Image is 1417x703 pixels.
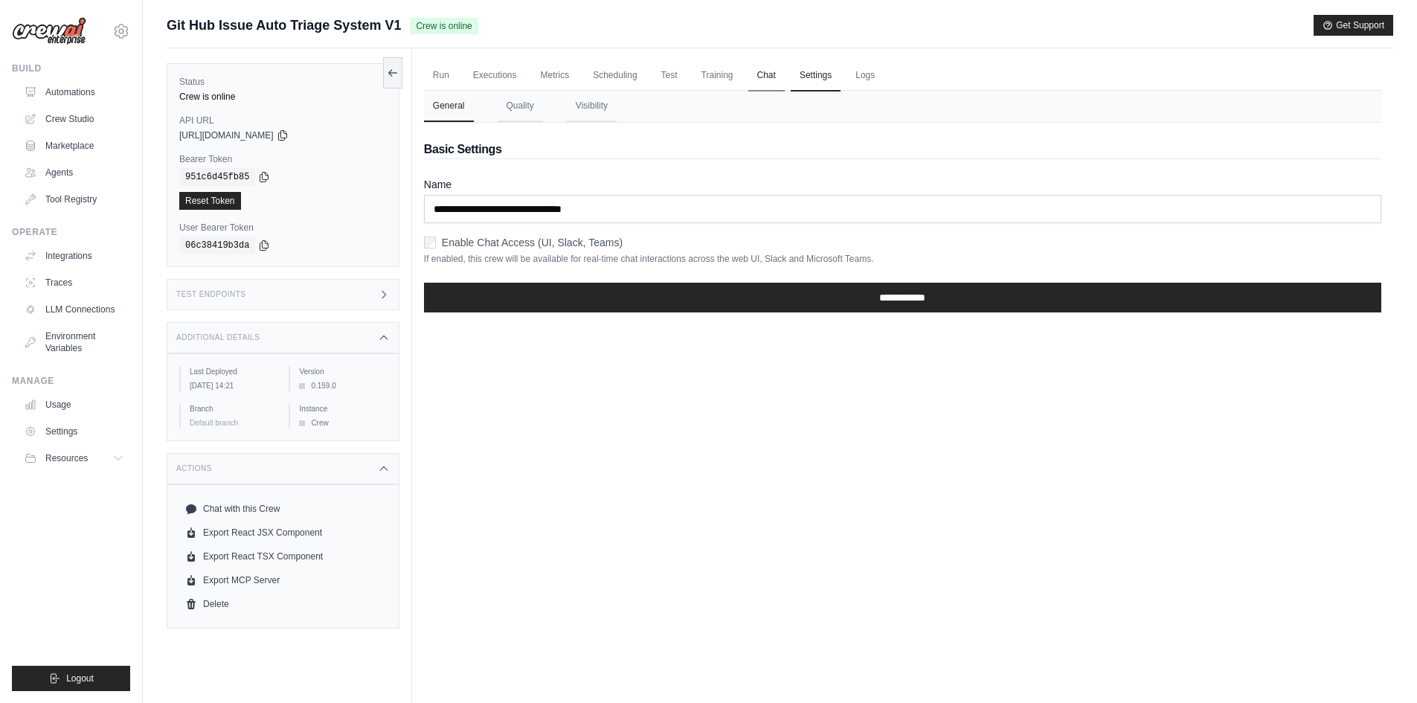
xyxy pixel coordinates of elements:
h3: Additional Details [176,333,260,342]
label: User Bearer Token [179,222,387,234]
label: Last Deployed [190,366,277,377]
div: Crew [299,417,386,428]
a: Environment Variables [18,324,130,360]
a: Export MCP Server [179,568,387,592]
a: Tool Registry [18,187,130,211]
button: Quality [498,91,543,122]
div: Operate [12,226,130,238]
h2: Basic Settings [424,141,1381,158]
a: Chat [748,60,785,92]
a: Usage [18,393,130,417]
label: Name [424,177,1381,192]
label: Bearer Token [179,153,387,165]
span: Crew is online [410,18,478,34]
a: Training [693,60,742,92]
label: Branch [190,403,277,414]
label: Instance [299,403,386,414]
img: Logo [12,17,86,45]
span: Default branch [190,419,238,427]
span: Logout [66,672,94,684]
a: Settings [18,420,130,443]
h3: Test Endpoints [176,290,246,299]
p: If enabled, this crew will be available for real-time chat interactions across the web UI, Slack ... [424,253,1381,265]
a: Metrics [532,60,579,92]
a: Export React JSX Component [179,521,387,545]
div: Build [12,62,130,74]
div: 0.159.0 [299,380,386,391]
a: Chat with this Crew [179,497,387,521]
a: Reset Token [179,192,241,210]
a: Executions [464,60,526,92]
label: Enable Chat Access (UI, Slack, Teams) [442,235,623,250]
a: Run [424,60,458,92]
a: Export React TSX Component [179,545,387,568]
button: Get Support [1314,15,1393,36]
label: API URL [179,115,387,126]
a: Integrations [18,244,130,268]
a: Marketplace [18,134,130,158]
button: General [424,91,474,122]
a: Settings [791,60,841,92]
span: Resources [45,452,88,464]
h3: Actions [176,464,212,473]
a: Traces [18,271,130,295]
a: Logs [846,60,884,92]
button: Logout [12,666,130,691]
label: Status [179,76,387,88]
code: 06c38419b3da [179,237,255,254]
nav: Tabs [424,91,1381,122]
span: Git Hub Issue Auto Triage System V1 [167,15,401,36]
iframe: Chat Widget [1343,632,1417,703]
div: Crew is online [179,91,387,103]
span: [URL][DOMAIN_NAME] [179,129,274,141]
a: Test [652,60,687,92]
label: Version [299,366,386,377]
code: 951c6d45fb85 [179,168,255,186]
a: Crew Studio [18,107,130,131]
a: Delete [179,592,387,616]
button: Resources [18,446,130,470]
button: Visibility [567,91,617,122]
a: Scheduling [584,60,646,92]
a: LLM Connections [18,298,130,321]
div: Manage [12,375,130,387]
time: August 18, 2025 at 14:21 IDT [190,382,234,390]
a: Automations [18,80,130,104]
a: Agents [18,161,130,184]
